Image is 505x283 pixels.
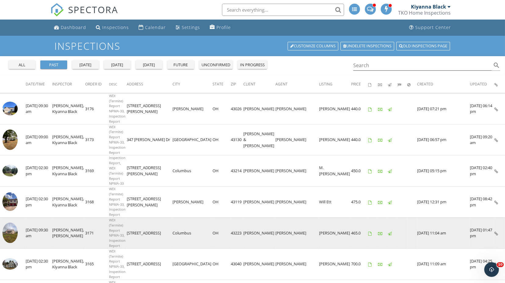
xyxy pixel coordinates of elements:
div: Calendar [145,24,166,30]
div: Dashboard [61,24,86,30]
iframe: Intercom live chat [484,262,499,277]
img: The Best Home Inspection Software - Spectora [50,3,64,16]
td: [DATE] 06:14 pm [470,93,494,124]
td: [PERSON_NAME], Kiyanna Black [52,249,85,280]
th: Published: Not sorted. [388,76,398,93]
input: Search everything... [222,4,344,16]
th: Created: Not sorted. [417,76,470,93]
td: 3169 [85,155,109,187]
td: [PERSON_NAME] [243,249,275,280]
img: 9533934%2Fcover_photos%2FkkliMd31MrPDmsUas7yg%2Fsmall.jpg [2,192,18,211]
td: Columbus [173,155,213,187]
div: Kiyanna Black [411,4,446,10]
span: Price [351,82,361,87]
td: [DATE] 09:30 am [26,217,52,249]
span: Created [417,82,433,87]
td: [DATE] 02:30 pm [26,249,52,280]
span: Zip [231,82,236,87]
td: [DATE] 07:21 pm [417,93,470,124]
img: 9572631%2Fcover_photos%2FvLJQX4TyFijKnCYz1gGe%2Fsmall.jpg [2,102,18,115]
span: WDI (Termite) Report NPMA-33, Inspection Report [109,125,125,155]
td: [DATE] 02:30 pm [26,187,52,218]
div: Profile [216,24,231,30]
img: 9540004%2Fcover_photos%2F0tlatYAFWQ9lntYaKBcc%2Fsmall.jpg [2,223,18,243]
th: Date/Time: Not sorted. [26,76,52,93]
td: [GEOGRAPHIC_DATA] [173,124,213,155]
td: [PERSON_NAME], Kiyanna Black [52,155,85,187]
td: [PERSON_NAME] [243,217,275,249]
td: [PERSON_NAME] [275,155,319,187]
td: [PERSON_NAME] [275,93,319,124]
a: Support Center [407,22,453,33]
td: 43026 [231,93,243,124]
a: Customize Columns [288,42,338,50]
td: [PERSON_NAME] [173,93,213,124]
a: Calendar [136,22,168,33]
img: 9536992%2Fcover_photos%2Fh0LH5J7ZIkVtaOwsBXhn%2Fsmall.jpg [2,165,18,176]
th: Canceled: Not sorted. [407,76,417,93]
span: Date/Time [26,82,45,87]
span: WDI (Termite) Report NPMA-33, Inspection Report [109,93,125,124]
th: State: Not sorted. [213,76,231,93]
th: Inspection Details: Not sorted. [494,76,505,93]
td: [DATE] 11:09 am [417,249,470,280]
td: [DATE] 02:30 pm [26,155,52,187]
td: [DATE] 06:57 pm [417,124,470,155]
td: OH [213,93,231,124]
td: 43223 [231,217,243,249]
td: [PERSON_NAME] [275,124,319,155]
div: Support Center [415,24,451,30]
a: SPECTORA [50,8,118,21]
span: Desc [109,82,117,86]
td: Columbus [173,217,213,249]
input: Search [353,60,492,71]
td: [GEOGRAPHIC_DATA] [173,249,213,280]
td: 440.0 [351,93,368,124]
span: Agent [275,82,288,87]
div: [DATE] [106,62,128,68]
td: [DATE] 09:20 am [470,124,494,155]
th: Address: Not sorted. [127,76,173,93]
td: Will Ett [319,187,351,218]
td: OH [213,155,231,187]
span: Listing [319,82,332,87]
td: [DATE] 05:15 pm [417,155,470,187]
span: Inspector [52,82,72,87]
th: Submitted: Not sorted. [398,76,407,93]
td: 465.0 [351,217,368,249]
span: State [213,82,223,87]
div: Inspections [102,24,129,30]
td: [STREET_ADDRESS] [127,217,173,249]
td: [PERSON_NAME] [275,187,319,218]
a: Undelete inspections [340,42,394,50]
img: 9528621%2Fcover_photos%2FzhyB1Oy3rNxmBrUpoCZ0%2Fsmall.jpg [2,258,18,270]
td: OH [213,217,231,249]
td: [PERSON_NAME] [243,187,275,218]
span: WDI (Termite) Report NPMA-33, Inspection Report [109,187,125,217]
td: [PERSON_NAME] [173,187,213,218]
td: [PERSON_NAME], Kiyanna Black [52,187,85,218]
td: 3173 [85,124,109,155]
td: 3165 [85,249,109,280]
td: [STREET_ADDRESS][PERSON_NAME] [127,155,173,187]
div: [DATE] [74,62,96,68]
th: Listing: Not sorted. [319,76,351,93]
td: OH [213,124,231,155]
td: 3168 [85,187,109,218]
td: OH [213,187,231,218]
span: SPECTORA [68,3,118,16]
td: [DATE] 09:30 am [26,93,52,124]
button: all [9,60,35,69]
td: 440.0 [351,124,368,155]
th: City: Not sorted. [173,76,213,93]
button: unconfirmed [199,60,233,69]
div: TKO Home Inspections [398,10,451,16]
button: past [40,60,67,69]
td: 347 [PERSON_NAME] Dr [127,124,173,155]
td: [DATE] 01:47 pm [470,217,494,249]
td: M. [PERSON_NAME] [319,155,351,187]
td: [DATE] 12:31 pm [417,187,470,218]
div: future [170,62,192,68]
td: [DATE] 08:42 pm [470,187,494,218]
th: Paid: Not sorted. [378,76,388,93]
